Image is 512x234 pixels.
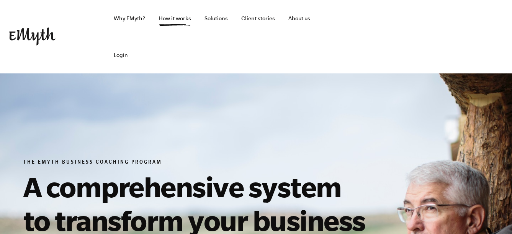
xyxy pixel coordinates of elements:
h6: The EMyth Business Coaching Program [23,159,373,167]
iframe: Embedded CTA [422,28,503,45]
iframe: Chat Widget [474,197,512,234]
a: Login [108,37,134,73]
iframe: Embedded CTA [338,28,419,45]
img: EMyth [9,28,56,45]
